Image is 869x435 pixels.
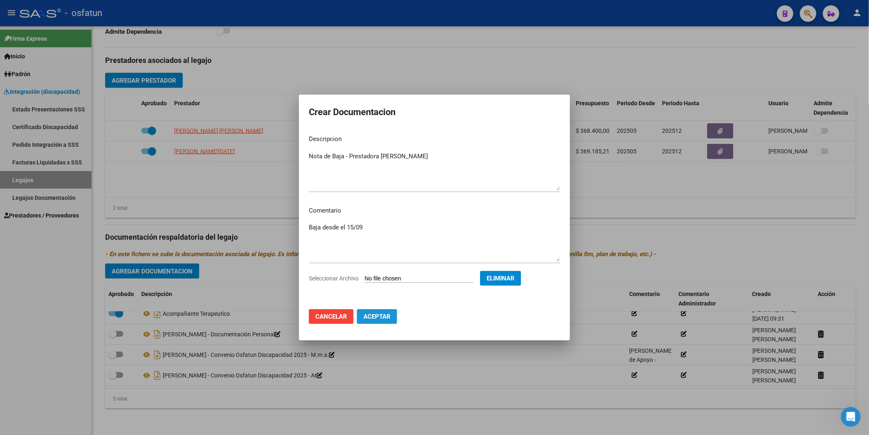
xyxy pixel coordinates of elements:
span: Aceptar [363,313,391,320]
iframe: Intercom live chat [841,407,861,427]
h2: Crear Documentacion [309,104,560,120]
span: Cancelar [315,313,347,320]
button: Aceptar [357,309,397,324]
p: Comentario [309,206,560,215]
button: Cancelar [309,309,354,324]
span: Seleccionar Archivo [309,275,359,282]
button: Eliminar [480,271,521,286]
span: Eliminar [487,275,515,282]
p: Descripcion [309,134,560,144]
